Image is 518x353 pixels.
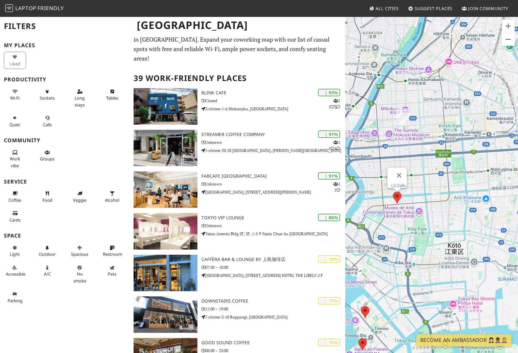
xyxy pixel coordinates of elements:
p: 11:00 – 19:00 [201,306,345,312]
button: A/C [36,262,58,279]
p: Unknown [201,223,345,229]
h3: Streamer Coffee Company [201,132,345,137]
button: Wi-Fi [4,86,26,103]
div: | 91% [318,172,340,180]
p: 7-chōme-3-10 Roppongi, [GEOGRAPHIC_DATA] [201,314,345,320]
h3: Tokyo VIP Lounge [201,215,345,221]
p: [GEOGRAPHIC_DATA], [STREET_ADDRESS] HOTEL THE LIBELY２F [201,272,345,278]
h2: 39 Work-Friendly Places [134,68,342,88]
h3: CAFFÈRA BAR & LOUNGE by 上島珈琲店 [201,257,345,262]
a: FabCafe Tokyo | 91% 11 FabCafe [GEOGRAPHIC_DATA] Unknown [GEOGRAPHIC_DATA], [STREET_ADDRESS][PERS... [130,171,346,208]
p: The best work and study-friendly cafes, restaurants, libraries, and hotel lobbies in [GEOGRAPHIC_... [134,26,342,63]
span: Quiet [9,122,20,128]
p: 1-chōme-20-28 [GEOGRAPHIC_DATA], [PERSON_NAME][GEOGRAPHIC_DATA] [201,147,345,154]
button: Ampliar [502,20,515,33]
img: Streamer Coffee Company [134,130,198,166]
span: Coffee [8,197,21,203]
button: Work vibe [4,147,26,171]
button: Sockets [36,86,58,103]
span: Stable Wi-Fi [10,95,20,101]
div: | 77% [318,297,340,305]
div: | 86% [318,214,340,221]
a: Streamer Coffee Company | 91% 111 Streamer Coffee Company Unknown 1-chōme-20-28 [GEOGRAPHIC_DATA]... [130,130,346,166]
span: Friendly [37,5,64,12]
span: All Cities [376,6,399,11]
span: Veggie [73,197,86,203]
span: Outdoor area [39,251,56,257]
button: Parking [4,289,26,306]
p: Unknown [201,139,345,145]
a: LS Cafe [391,183,406,188]
button: Pets [101,262,123,279]
h3: FabCafe [GEOGRAPHIC_DATA] [201,173,345,179]
h3: DOWNSTAIRS COFFEE [201,298,345,304]
p: Closed [201,98,345,104]
p: 1 1 3 [328,98,340,110]
p: Yaesu Amerex Bldg 2F, 3F, 1-5-9 Yaesu Chuo-ku [GEOGRAPHIC_DATA] [201,231,345,237]
span: Laptop [15,5,36,12]
span: Smoke free [73,271,86,283]
a: Join Community [459,3,511,14]
a: Suggest Places [406,3,455,14]
span: Food [42,197,52,203]
h3: Productivity [4,76,126,83]
h1: [GEOGRAPHIC_DATA] [132,16,344,34]
div: | 76% [318,339,340,346]
p: Unknown [201,181,345,187]
span: Group tables [40,156,54,162]
span: Credit cards [9,217,21,223]
img: LaptopFriendly [5,4,13,12]
span: People working [10,156,20,168]
button: Long stays [69,86,91,110]
button: Outdoor [36,242,58,260]
h2: Filters [4,16,126,36]
span: Long stays [75,95,85,107]
img: DOWNSTAIRS COFFEE [134,296,198,333]
h3: Space [4,233,126,239]
img: FabCafe Tokyo [134,171,198,208]
button: Light [4,242,26,260]
span: Alcohol [105,197,119,203]
button: Reducir [502,33,515,46]
a: All Cities [367,3,401,14]
span: Natural light [10,251,20,257]
button: Restroom [101,242,123,260]
button: No smoke [69,262,91,286]
button: Tables [101,86,123,103]
a: CAFFÈRA BAR & LOUNGE by 上島珈琲店 | 78% CAFFÈRA BAR & LOUNGE by 上島珈琲店 07:30 – 18:00 [GEOGRAPHIC_DATA]... [130,255,346,291]
span: Video/audio calls [43,122,52,128]
p: 3-chōme-1-6 Motoazabu, [GEOGRAPHIC_DATA] [201,106,345,112]
p: 1 1 [333,181,340,193]
a: Tokyo VIP Lounge | 86% Tokyo VIP Lounge Unknown Yaesu Amerex Bldg 2F, 3F, 1-5-9 Yaesu Chuo-ku [GE... [130,213,346,250]
div: | 78% [318,255,340,263]
span: Join Community [468,6,508,11]
span: Suggest Places [415,6,453,11]
img: CAFFÈRA BAR & LOUNGE by 上島珈琲店 [134,255,198,291]
div: | 93% [318,89,340,96]
a: DOWNSTAIRS COFFEE | 77% DOWNSTAIRS COFFEE 11:00 – 19:00 7-chōme-3-10 Roppongi, [GEOGRAPHIC_DATA] [130,296,346,333]
button: Cerrar [391,168,407,183]
button: Alcohol [101,188,123,205]
button: Accessible [4,262,26,279]
h3: Community [4,137,126,143]
button: Cards [4,208,26,225]
span: Accessible [6,271,25,277]
a: BLINK Cafe | 93% 113 BLINK Cafe Closed 3-chōme-1-6 Motoazabu, [GEOGRAPHIC_DATA] [130,88,346,125]
button: Food [36,188,58,205]
button: Quiet [4,113,26,130]
button: Spacious [69,242,91,260]
button: Groups [36,147,58,164]
span: Work-friendly tables [106,95,118,101]
h3: BLINK Cafe [201,90,345,96]
span: Pet friendly [108,271,116,277]
button: Veggie [69,188,91,205]
a: LaptopFriendly LaptopFriendly [5,3,64,14]
p: 1 1 1 [328,139,340,152]
img: Tokyo VIP Lounge [134,213,198,250]
span: Restroom [103,251,122,257]
button: Calls [36,113,58,130]
button: Coffee [4,188,26,205]
span: Air conditioned [44,271,51,277]
h3: Service [4,179,126,185]
span: Power sockets [40,95,55,101]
